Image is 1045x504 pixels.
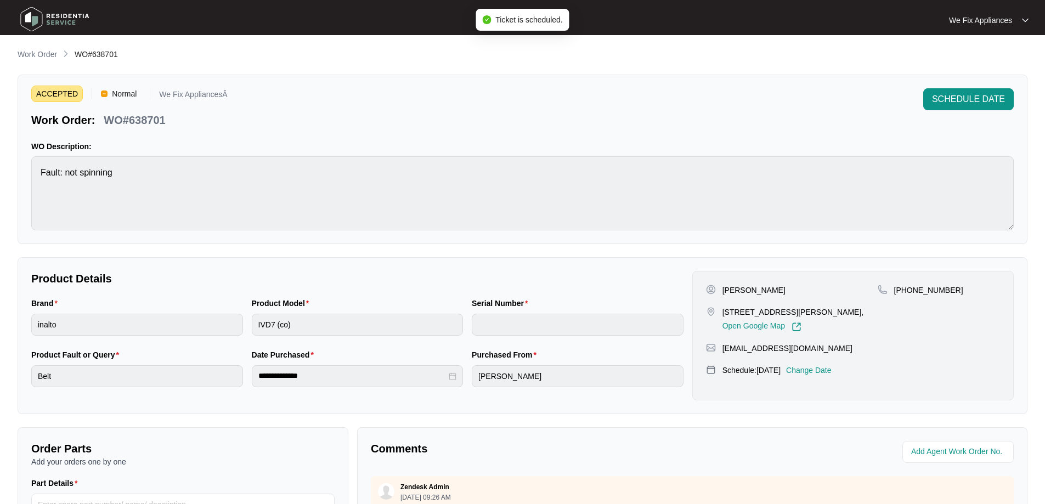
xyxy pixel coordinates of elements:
input: Product Fault or Query [31,365,243,387]
img: Vercel Logo [101,90,108,97]
p: WO Description: [31,141,1014,152]
p: Add your orders one by one [31,456,335,467]
label: Serial Number [472,298,532,309]
span: WO#638701 [75,50,118,59]
p: We Fix Appliances [949,15,1012,26]
input: Serial Number [472,314,684,336]
label: Part Details [31,478,82,489]
a: Work Order [15,49,59,61]
img: dropdown arrow [1022,18,1029,23]
input: Product Model [252,314,464,336]
label: Product Fault or Query [31,349,123,360]
input: Add Agent Work Order No. [911,445,1007,458]
a: Open Google Map [722,322,801,332]
p: Schedule: [DATE] [722,365,781,376]
img: user.svg [378,483,394,500]
button: SCHEDULE DATE [923,88,1014,110]
p: Comments [371,441,685,456]
p: Change Date [786,365,832,376]
p: Work Order: [31,112,95,128]
p: Product Details [31,271,684,286]
span: SCHEDULE DATE [932,93,1005,106]
p: We Fix AppliancesÂ [159,90,227,102]
img: chevron-right [61,49,70,58]
span: Normal [108,86,141,102]
img: residentia service logo [16,3,93,36]
input: Brand [31,314,243,336]
img: map-pin [706,307,716,316]
p: Order Parts [31,441,335,456]
label: Date Purchased [252,349,318,360]
p: [DATE] 09:26 AM [400,494,451,501]
p: [PERSON_NAME] [722,285,786,296]
img: map-pin [706,343,716,353]
span: Ticket is scheduled. [495,15,562,24]
textarea: Fault: not spinning [31,156,1014,230]
label: Brand [31,298,62,309]
img: Link-External [792,322,801,332]
label: Product Model [252,298,314,309]
p: WO#638701 [104,112,165,128]
input: Date Purchased [258,370,447,382]
p: Work Order [18,49,57,60]
img: map-pin [706,365,716,375]
img: user-pin [706,285,716,295]
input: Purchased From [472,365,684,387]
img: map-pin [878,285,888,295]
span: ACCEPTED [31,86,83,102]
p: [STREET_ADDRESS][PERSON_NAME], [722,307,864,318]
span: check-circle [482,15,491,24]
p: Zendesk Admin [400,483,449,491]
label: Purchased From [472,349,541,360]
p: [EMAIL_ADDRESS][DOMAIN_NAME] [722,343,852,354]
p: [PHONE_NUMBER] [894,285,963,296]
